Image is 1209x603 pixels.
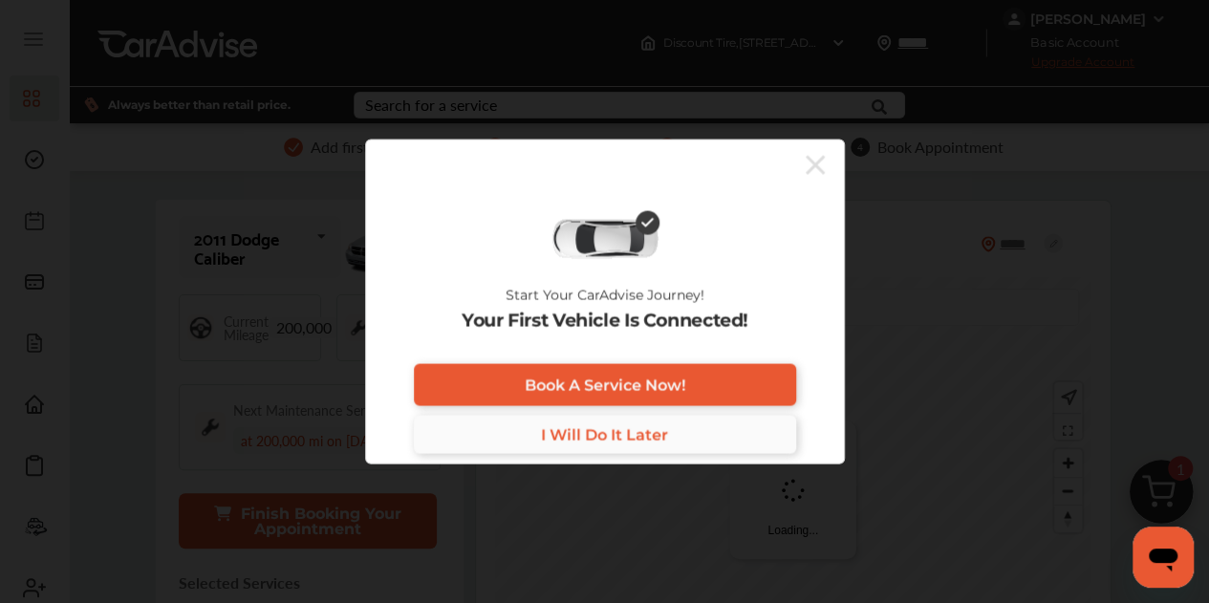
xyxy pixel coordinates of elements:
[414,364,796,406] a: Book A Service Now!
[506,288,704,303] p: Start Your CarAdvise Journey!
[636,211,659,235] img: check-icon.521c8815.svg
[525,376,685,394] span: Book A Service Now!
[1133,527,1194,588] iframe: Button to launch messaging window
[541,425,668,443] span: I Will Do It Later
[551,218,659,260] img: diagnose-vehicle.c84bcb0a.svg
[414,416,796,454] a: I Will Do It Later
[462,311,747,332] p: Your First Vehicle Is Connected!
